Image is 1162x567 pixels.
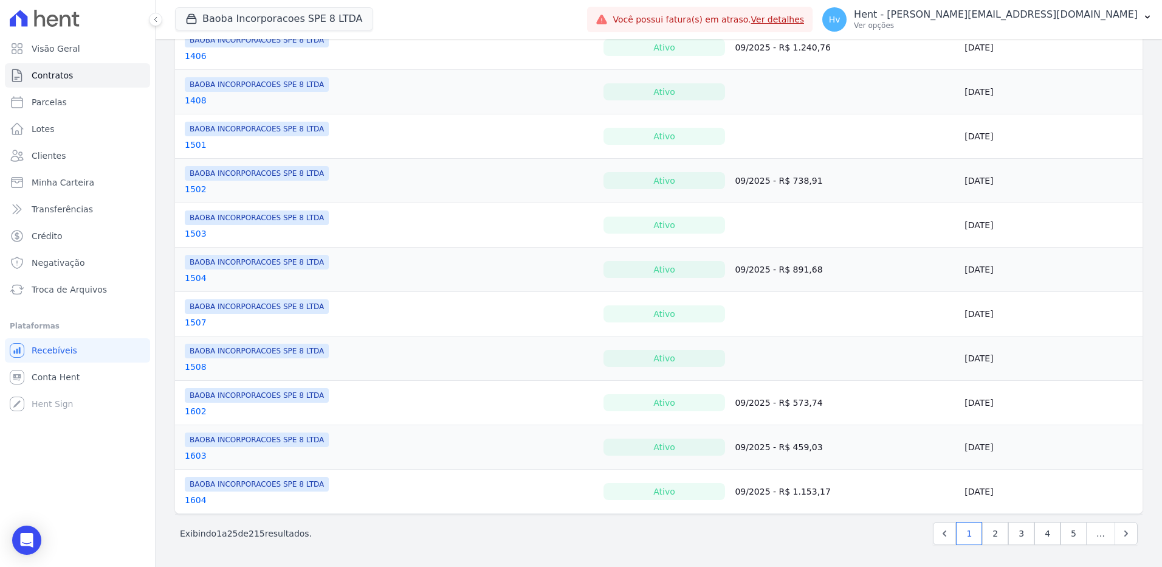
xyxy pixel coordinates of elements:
td: [DATE] [960,159,1143,203]
a: Previous [933,522,956,545]
a: Lotes [5,117,150,141]
a: Minha Carteira [5,170,150,195]
span: Crédito [32,230,63,242]
a: Visão Geral [5,37,150,61]
div: Ativo [603,439,726,456]
button: Baoba Incorporacoes SPE 8 LTDA [175,7,373,30]
a: 4 [1034,522,1061,545]
a: 09/2025 - R$ 1.153,17 [735,487,831,496]
a: 09/2025 - R$ 1.240,76 [735,43,831,52]
a: 09/2025 - R$ 573,74 [735,398,822,408]
a: Conta Hent [5,365,150,389]
span: BAOBA INCORPORACOES SPE 8 LTDA [185,388,329,403]
span: Minha Carteira [32,176,94,189]
a: 1501 [185,139,207,151]
p: Ver opções [854,21,1138,30]
span: Visão Geral [32,43,80,55]
a: Troca de Arquivos [5,277,150,302]
span: Você possui fatura(s) em atraso. [613,13,804,26]
span: Lotes [32,123,55,135]
span: Contratos [32,69,73,82]
span: 1 [216,529,222,538]
span: 25 [227,529,238,538]
span: BAOBA INCORPORACOES SPE 8 LTDA [185,122,329,136]
td: [DATE] [960,26,1143,70]
div: Ativo [603,217,726,234]
div: Ativo [603,39,726,56]
div: Ativo [603,261,726,278]
div: Plataformas [10,319,145,333]
td: [DATE] [960,114,1143,159]
a: 09/2025 - R$ 891,68 [735,265,822,274]
span: Hv [829,15,841,24]
span: BAOBA INCORPORACOES SPE 8 LTDA [185,166,329,181]
a: 1503 [185,228,207,240]
span: BAOBA INCORPORACOES SPE 8 LTDA [185,255,329,270]
span: BAOBA INCORPORACOES SPE 8 LTDA [185,477,329,492]
a: Recebíveis [5,338,150,363]
span: Transferências [32,203,93,215]
a: Crédito [5,224,150,248]
a: 3 [1008,522,1034,545]
a: 1408 [185,94,207,106]
td: [DATE] [960,248,1143,292]
td: [DATE] [960,425,1143,470]
span: Parcelas [32,96,67,108]
a: 5 [1061,522,1087,545]
span: … [1086,522,1115,545]
span: Conta Hent [32,371,80,383]
span: BAOBA INCORPORACOES SPE 8 LTDA [185,344,329,358]
a: 2 [982,522,1008,545]
span: 215 [249,529,265,538]
span: BAOBA INCORPORACOES SPE 8 LTDA [185,33,329,47]
a: Clientes [5,144,150,168]
span: Clientes [32,150,66,162]
td: [DATE] [960,381,1143,425]
a: 1603 [185,450,207,462]
a: 1502 [185,183,207,195]
div: Ativo [603,394,726,411]
div: Ativo [603,172,726,189]
p: Exibindo a de resultados. [180,527,312,540]
span: BAOBA INCORPORACOES SPE 8 LTDA [185,299,329,314]
button: Hv Hent - [PERSON_NAME][EMAIL_ADDRESS][DOMAIN_NAME] Ver opções [813,2,1162,37]
a: 1504 [185,272,207,284]
a: 1602 [185,405,207,417]
span: Troca de Arquivos [32,283,107,296]
a: 09/2025 - R$ 738,91 [735,176,822,186]
a: Ver detalhes [751,15,805,24]
div: Ativo [603,83,726,100]
div: Ativo [603,128,726,145]
td: [DATE] [960,70,1143,114]
a: 1507 [185,316,207,329]
a: 1604 [185,494,207,506]
a: Next [1115,522,1138,545]
a: 1406 [185,50,207,62]
a: 09/2025 - R$ 459,03 [735,442,822,452]
span: BAOBA INCORPORACOES SPE 8 LTDA [185,433,329,447]
a: 1 [956,522,982,545]
a: Parcelas [5,90,150,114]
td: [DATE] [960,470,1143,514]
td: [DATE] [960,203,1143,248]
a: Negativação [5,251,150,275]
td: [DATE] [960,336,1143,381]
span: BAOBA INCORPORACOES SPE 8 LTDA [185,210,329,225]
p: Hent - [PERSON_NAME][EMAIL_ADDRESS][DOMAIN_NAME] [854,9,1138,21]
td: [DATE] [960,292,1143,336]
div: Open Intercom Messenger [12,526,41,555]
div: Ativo [603,305,726,322]
a: Contratos [5,63,150,88]
span: BAOBA INCORPORACOES SPE 8 LTDA [185,77,329,92]
span: Negativação [32,257,85,269]
a: 1508 [185,361,207,373]
a: Transferências [5,197,150,221]
div: Ativo [603,350,726,367]
span: Recebíveis [32,344,77,357]
div: Ativo [603,483,726,500]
